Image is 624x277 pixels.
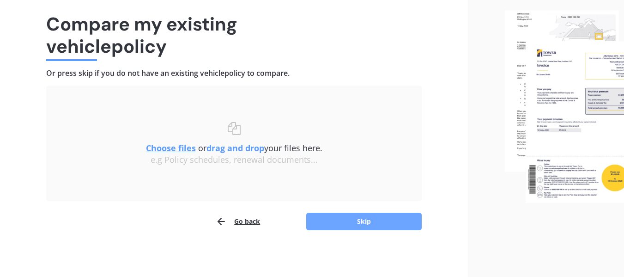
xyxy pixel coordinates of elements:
[146,142,196,154] u: Choose files
[46,68,422,78] h4: Or press skip if you do not have an existing vehicle policy to compare.
[146,142,322,154] span: or your files here.
[216,212,260,231] button: Go back
[306,213,422,230] button: Skip
[65,155,403,165] div: e.g Policy schedules, renewal documents...
[206,142,264,154] b: drag and drop
[505,10,624,203] img: files.webp
[46,13,422,57] h1: Compare my existing vehicle policy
